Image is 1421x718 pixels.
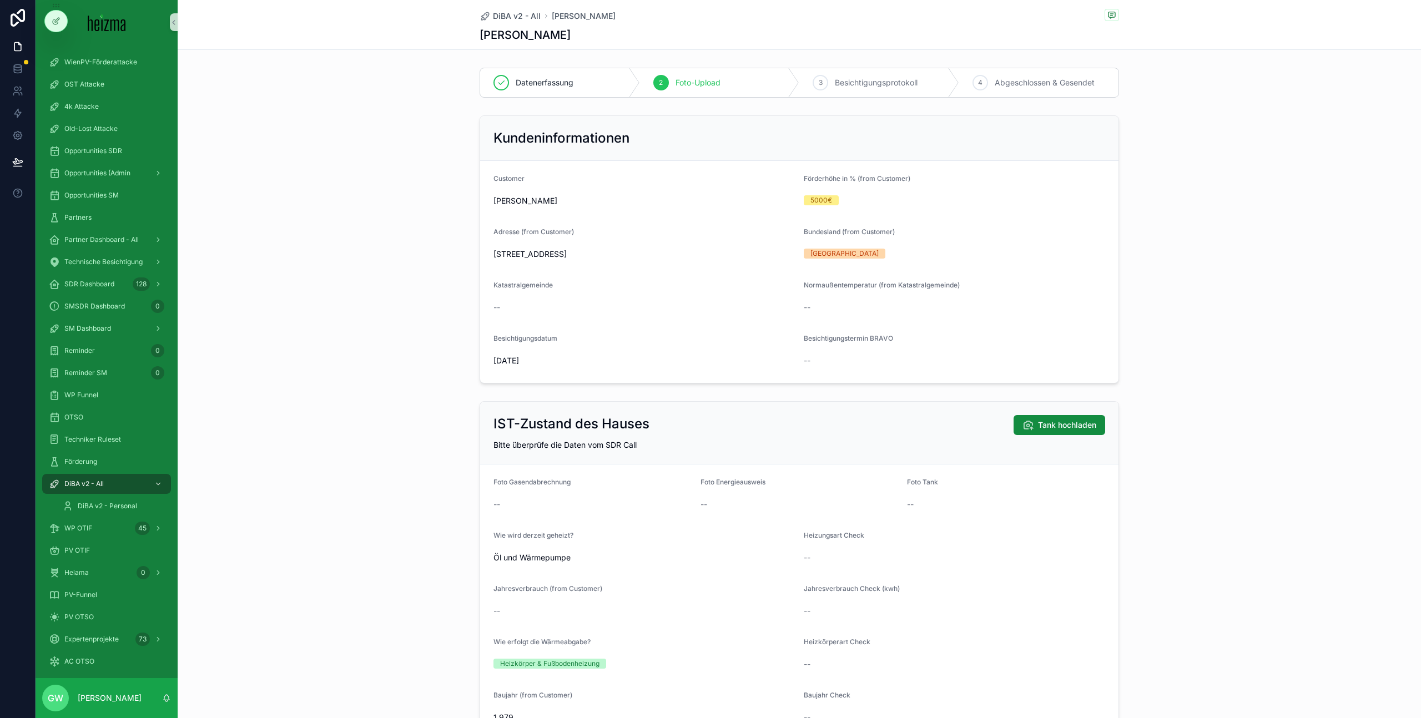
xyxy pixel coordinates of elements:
span: Customer [493,174,525,183]
span: -- [804,605,810,616]
a: DiBA v2 - All [480,11,541,22]
div: 128 [133,277,150,291]
a: Old-Lost Attacke [42,119,171,139]
div: 73 [135,633,150,646]
span: SMSDR Dashboard [64,302,125,311]
h2: IST-Zustand des Hauses [493,415,649,433]
button: Tank hochladen [1014,415,1105,435]
div: 45 [135,522,150,535]
span: Old-Lost Attacke [64,124,118,133]
span: [STREET_ADDRESS] [493,249,795,260]
div: 0 [137,566,150,579]
span: Heizkörperart Check [804,638,870,646]
span: Wie wird derzeit geheizt? [493,531,573,539]
a: Expertenprojekte73 [42,629,171,649]
span: Besichtigungsprotokoll [835,77,918,88]
span: Reminder [64,346,95,355]
span: Foto Gasendabrechnung [493,478,571,486]
a: DiBA v2 - Personal [56,496,171,516]
span: -- [701,499,707,510]
a: Partner Dashboard - All [42,230,171,250]
a: AC OTSO [42,651,171,671]
span: Datenerfassung [516,77,573,88]
span: DiBA v2 - All [64,479,104,488]
span: Wie erfolgt die Wärmeabgabe? [493,638,591,646]
span: -- [804,552,810,563]
span: 2 [659,78,663,87]
span: Opportunities SDR [64,146,122,155]
span: Opportunities (Admin [64,169,130,178]
span: WP Funnel [64,391,98,400]
a: Opportunities (Admin [42,163,171,183]
span: Förderhöhe in % (from Customer) [804,174,910,183]
span: [DATE] [493,355,795,366]
span: SDR Dashboard [64,280,114,289]
span: Jahresverbrauch Check (kwh) [804,584,900,593]
span: Technische Besichtigung [64,257,143,266]
span: Förderung [64,457,97,466]
span: Heizungsart Check [804,531,864,539]
a: [PERSON_NAME] [552,11,616,22]
span: Abgeschlossen & Gesendet [995,77,1095,88]
span: Foto-Upload [676,77,720,88]
span: Katastralgemeinde [493,281,553,289]
a: SMSDR Dashboard0 [42,296,171,316]
span: -- [493,605,500,616]
span: WP OTIF [64,524,92,533]
span: 3 [819,78,823,87]
span: -- [804,659,810,670]
span: Öl und Wärmepumpe [493,552,795,563]
span: Foto Energieausweis [701,478,765,486]
span: Baujahr (from Customer) [493,691,572,699]
span: [PERSON_NAME] [493,195,557,206]
a: Heiama0 [42,563,171,583]
span: DiBA v2 - All [493,11,541,22]
span: Besichtigungstermin BRAVO [804,334,893,342]
span: WienPV-Förderattacke [64,58,137,67]
span: Besichtigungsdatum [493,334,557,342]
span: Adresse (from Customer) [493,227,574,236]
h1: [PERSON_NAME] [480,27,571,43]
span: -- [804,302,810,313]
span: Reminder SM [64,368,107,377]
span: Partners [64,213,92,222]
p: [PERSON_NAME] [78,692,142,704]
div: 0 [151,366,164,380]
a: SM Dashboard [42,318,171,338]
a: Förderung [42,452,171,472]
span: Expertenprojekte [64,635,119,644]
span: AC OTSO [64,657,94,666]
a: DiBA v2 - All [42,474,171,494]
a: Reminder SM0 [42,363,171,383]
a: WP OTIF45 [42,518,171,538]
a: WienPV-Förderattacke [42,52,171,72]
a: Reminder0 [42,341,171,361]
span: OST Attacke [64,80,104,89]
span: -- [804,355,810,366]
div: 0 [151,300,164,313]
img: App logo [88,13,126,31]
span: Jahresverbrauch (from Customer) [493,584,602,593]
a: PV OTSO [42,607,171,627]
h2: Kundeninformationen [493,129,629,147]
span: SM Dashboard [64,324,111,333]
a: OTSO [42,407,171,427]
span: Bundesland (from Customer) [804,227,895,236]
span: Baujahr Check [804,691,850,699]
span: -- [493,499,500,510]
span: Normaußentemperatur (from Katastralgemeinde) [804,281,960,289]
a: Technische Besichtigung [42,252,171,272]
span: Foto Tank [907,478,938,486]
a: SDR Dashboard128 [42,274,171,294]
span: PV OTSO [64,613,94,621]
span: Partner Dashboard - All [64,235,139,244]
span: PV OTIF [64,546,90,555]
div: 0 [151,344,164,357]
a: OST Attacke [42,74,171,94]
span: PV-Funnel [64,590,97,599]
span: 4k Attacke [64,102,99,111]
div: Heizkörper & Fußbodenheizung [500,659,599,669]
a: Opportunities SDR [42,141,171,161]
span: Bitte überprüfe die Daten vom SDR Call [493,440,637,449]
span: Techniker Ruleset [64,435,121,444]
